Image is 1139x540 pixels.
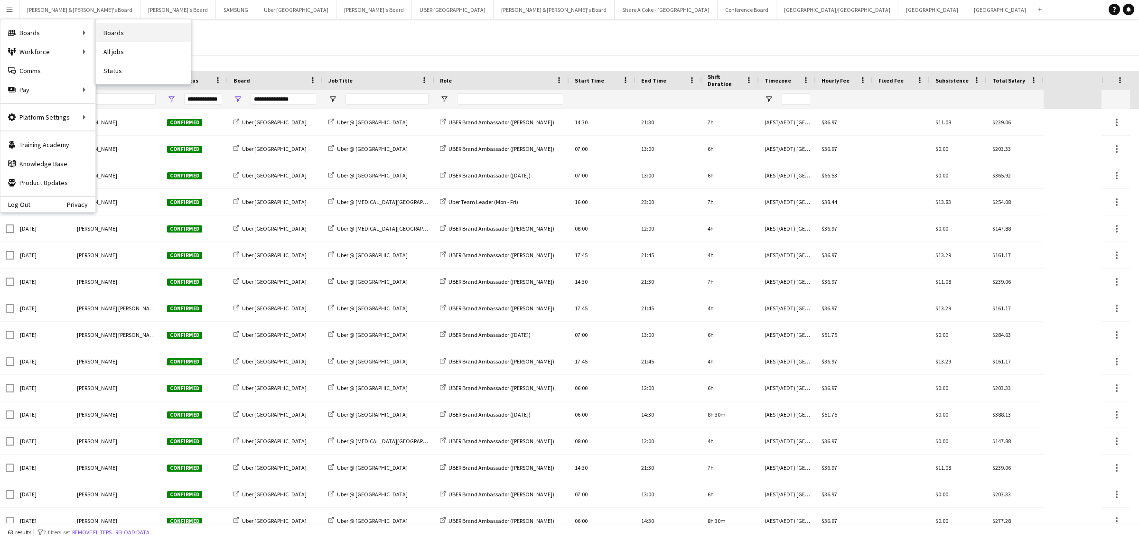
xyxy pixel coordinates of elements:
span: $0.00 [935,172,948,179]
span: Uber @ [MEDICAL_DATA][GEOGRAPHIC_DATA] [337,198,449,205]
a: Uber [GEOGRAPHIC_DATA] [233,491,307,498]
a: Boards [96,23,191,42]
a: UBER Brand Ambassador ([DATE]) [440,411,531,418]
span: $0.00 [935,331,948,338]
span: Uber [GEOGRAPHIC_DATA] [242,119,307,126]
span: $203.33 [992,145,1011,152]
span: $254.08 [992,198,1011,205]
span: Confirmed [167,465,202,472]
span: $161.17 [992,251,1011,259]
button: [PERSON_NAME] & [PERSON_NAME]'s Board [494,0,615,19]
span: $161.17 [992,305,1011,312]
div: 14:30 [635,508,702,534]
span: Uber @ [GEOGRAPHIC_DATA] [337,464,408,471]
a: Uber @ [MEDICAL_DATA][GEOGRAPHIC_DATA] [328,198,449,205]
span: UBER Brand Ambassador ([PERSON_NAME]) [448,305,554,312]
span: $0.00 [935,438,948,445]
a: UBER Brand Ambassador ([PERSON_NAME]) [440,464,554,471]
button: Open Filter Menu [167,95,176,103]
a: Uber [GEOGRAPHIC_DATA] [233,438,307,445]
div: 08:00 [569,215,635,242]
span: $36.97 [822,145,837,152]
a: Uber @ [GEOGRAPHIC_DATA] [328,278,408,285]
a: Uber [GEOGRAPHIC_DATA] [233,198,307,205]
div: (AEST/AEDT) [GEOGRAPHIC_DATA] [759,295,816,321]
a: Status [96,61,191,80]
a: Uber @ [GEOGRAPHIC_DATA] [328,384,408,391]
span: Confirmed [167,358,202,365]
span: Uber [GEOGRAPHIC_DATA] [242,278,307,285]
span: $36.97 [822,464,837,471]
a: Uber @ [GEOGRAPHIC_DATA] [328,251,408,259]
a: Uber @ [MEDICAL_DATA][GEOGRAPHIC_DATA] [328,225,449,232]
span: Fixed Fee [878,77,904,84]
span: Confirmed [167,252,202,259]
span: $284.63 [992,331,1011,338]
input: Role Filter Input [457,93,563,105]
div: (AEST/AEDT) [GEOGRAPHIC_DATA] [759,375,816,401]
a: UBER Brand Ambassador ([PERSON_NAME]) [440,145,554,152]
span: $239.06 [992,464,1011,471]
a: UBER Brand Ambassador ([PERSON_NAME]) [440,384,554,391]
span: $51.75 [822,411,837,418]
a: Uber Team Leader (Mon - Fri) [440,198,518,205]
span: $36.97 [822,517,837,524]
span: Uber @ [GEOGRAPHIC_DATA] [337,384,408,391]
div: 12:00 [635,215,702,242]
span: UBER Brand Ambassador ([PERSON_NAME]) [448,438,554,445]
span: UBER Brand Ambassador ([DATE]) [448,331,531,338]
span: $36.97 [822,438,837,445]
span: $36.97 [822,491,837,498]
span: Board [233,77,250,84]
span: Start Time [575,77,604,84]
a: Uber @ [GEOGRAPHIC_DATA] [328,331,408,338]
span: Confirmed [167,199,202,206]
button: Reload data [113,527,151,538]
span: [PERSON_NAME] [77,198,117,205]
span: [PERSON_NAME] [77,438,117,445]
div: [DATE] [14,269,71,295]
span: [PERSON_NAME] [77,358,117,365]
span: Confirmed [167,146,202,153]
div: 7h [702,109,759,135]
div: 14:30 [569,269,635,295]
a: Uber [GEOGRAPHIC_DATA] [233,225,307,232]
span: Uber @ [GEOGRAPHIC_DATA] [337,119,408,126]
span: [PERSON_NAME] [77,278,117,285]
span: 2 filters set [43,529,70,536]
a: Uber @ [GEOGRAPHIC_DATA] [328,411,408,418]
a: Uber @ [GEOGRAPHIC_DATA] [328,119,408,126]
span: Uber @ [GEOGRAPHIC_DATA] [337,145,408,152]
div: 13:00 [635,322,702,348]
span: UBER Brand Ambassador ([PERSON_NAME]) [448,491,554,498]
span: UBER Brand Ambassador ([PERSON_NAME]) [448,278,554,285]
a: Comms [0,61,95,80]
span: UBER Brand Ambassador ([PERSON_NAME]) [448,119,554,126]
div: (AEST/AEDT) [GEOGRAPHIC_DATA] [759,162,816,188]
span: UBER Brand Ambassador ([PERSON_NAME]) [448,225,554,232]
div: 07:00 [569,136,635,162]
div: 13:00 [635,481,702,507]
div: 16:00 [569,189,635,215]
a: Uber @ [MEDICAL_DATA][GEOGRAPHIC_DATA] [328,438,449,445]
span: Uber [GEOGRAPHIC_DATA] [242,145,307,152]
span: $66.53 [822,172,837,179]
div: (AEST/AEDT) [GEOGRAPHIC_DATA] [759,428,816,454]
div: (AEST/AEDT) [GEOGRAPHIC_DATA] [759,215,816,242]
span: $0.00 [935,491,948,498]
div: (AEST/AEDT) [GEOGRAPHIC_DATA] [759,322,816,348]
div: 7h [702,269,759,295]
div: Pay [0,80,95,99]
span: $388.13 [992,411,1011,418]
button: [GEOGRAPHIC_DATA] [966,0,1034,19]
input: Timezone Filter Input [782,93,810,105]
div: 21:30 [635,455,702,481]
a: UBER Brand Ambassador ([PERSON_NAME]) [440,225,554,232]
span: UBER Brand Ambassador ([PERSON_NAME]) [448,384,554,391]
span: Confirmed [167,172,202,179]
div: 08:00 [569,428,635,454]
span: $203.33 [992,491,1011,498]
a: UBER Brand Ambassador ([DATE]) [440,172,531,179]
span: $239.06 [992,278,1011,285]
span: $11.08 [935,278,951,285]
